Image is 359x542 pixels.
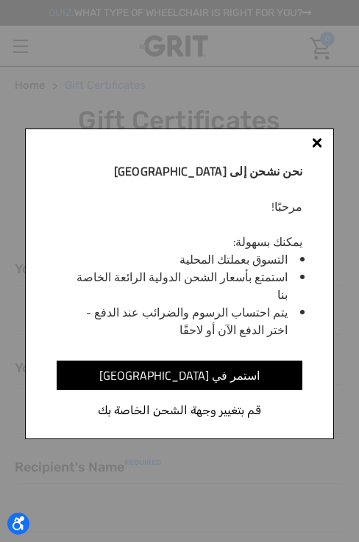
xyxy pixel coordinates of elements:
[57,162,302,180] h2: نحن نشحن إلى [GEOGRAPHIC_DATA]
[57,361,302,390] input: استمر في [GEOGRAPHIC_DATA]
[74,268,288,303] li: استمتع بأسعار الشحن الدولية الرائعة الخاصة بنا
[74,250,288,268] li: التسوق بعملتك المحلية
[57,401,302,420] a: قم بتغيير وجهة الشحن الخاصة بك
[57,198,302,215] p: مرحبًا!
[57,233,302,250] p: يمكنك بسهولة:
[74,303,288,339] li: يتم احتساب الرسوم والضرائب عند الدفع - اختر الدفع الآن أو لاحقًا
